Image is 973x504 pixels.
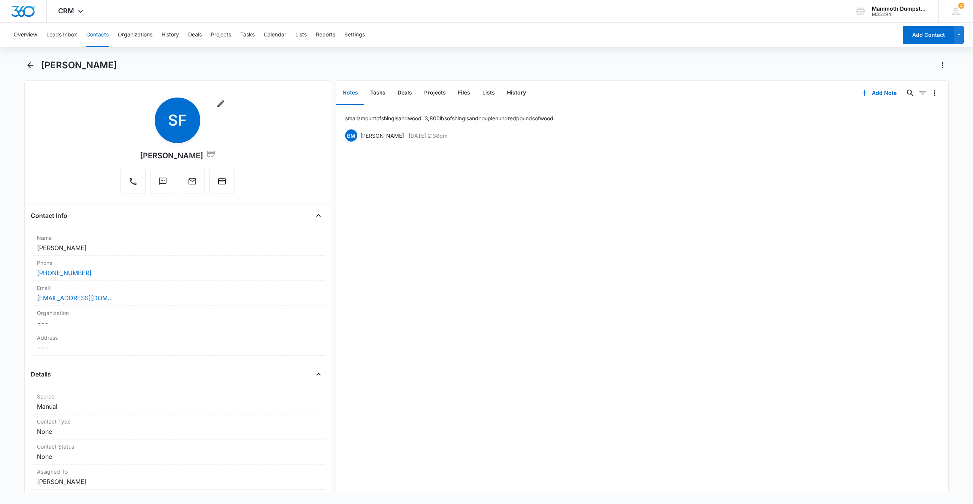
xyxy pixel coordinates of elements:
[916,87,929,99] button: Filters
[58,7,74,15] span: CRM
[264,23,286,47] button: Calendar
[37,284,319,292] label: Email
[958,3,964,9] div: notifications count
[240,23,255,47] button: Tasks
[418,81,452,105] button: Projects
[120,181,146,187] a: Call
[180,181,205,187] a: Email
[188,23,202,47] button: Deals
[37,477,319,486] dd: [PERSON_NAME]
[37,243,319,252] dd: [PERSON_NAME]
[31,231,325,256] div: Name[PERSON_NAME]
[86,23,109,47] button: Contacts
[37,468,319,476] label: Assigned To
[929,87,941,99] button: Overflow Menu
[501,81,532,105] button: History
[37,443,319,450] label: Contact Status
[180,169,205,194] button: Email
[476,81,501,105] button: Lists
[37,392,319,400] label: Source
[316,23,335,47] button: Reports
[37,309,319,317] label: Organization
[872,6,927,12] div: account name
[118,23,152,47] button: Organizations
[345,129,357,142] span: BM
[37,268,92,277] a: [PHONE_NUMBER]
[312,368,325,380] button: Close
[31,465,325,490] div: Assigned To[PERSON_NAME]
[41,60,117,71] h1: [PERSON_NAME]
[452,81,476,105] button: Files
[31,389,325,414] div: SourceManual
[364,81,391,105] button: Tasks
[209,181,235,187] a: Charge
[37,452,319,461] dd: None
[31,414,325,439] div: Contact TypeNone
[31,331,325,356] div: Address---
[37,417,319,425] label: Contact Type
[37,259,319,267] label: Phone
[37,234,319,242] label: Name
[37,318,319,328] dd: ---
[46,23,77,47] button: Leads Inbox
[312,209,325,222] button: Close
[872,12,927,17] div: account id
[162,23,179,47] button: History
[37,293,113,302] a: [EMAIL_ADDRESS][DOMAIN_NAME]
[37,334,319,342] label: Address
[360,132,404,140] p: [PERSON_NAME]
[31,281,325,306] div: Email[EMAIL_ADDRESS][DOMAIN_NAME]
[37,402,319,411] dd: Manual
[31,306,325,331] div: Organization---
[24,59,36,71] button: Back
[336,81,364,105] button: Notes
[209,169,235,194] button: Charge
[140,149,216,161] div: [PERSON_NAME]
[37,343,319,352] dd: ---
[958,3,964,9] span: 4
[344,23,365,47] button: Settings
[295,23,307,47] button: Lists
[31,256,325,281] div: Phone[PHONE_NUMBER]
[937,59,949,71] button: Actions
[409,132,447,140] p: [DATE] 2:38pm
[37,493,319,501] label: Tags
[150,181,175,187] a: Text
[155,98,200,143] span: SF
[31,370,51,379] h4: Details
[31,211,67,220] h4: Contact Info
[345,114,555,122] p: small amount of shingls and wood. 3,800 lbs of shingls and couple hundred pounds of wood.
[37,427,319,436] dd: None
[150,169,175,194] button: Text
[854,84,904,102] button: Add Note
[903,26,954,44] button: Add Contact
[14,23,37,47] button: Overview
[120,169,146,194] button: Call
[391,81,418,105] button: Deals
[31,439,325,465] div: Contact StatusNone
[211,23,231,47] button: Projects
[904,87,916,99] button: Search...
